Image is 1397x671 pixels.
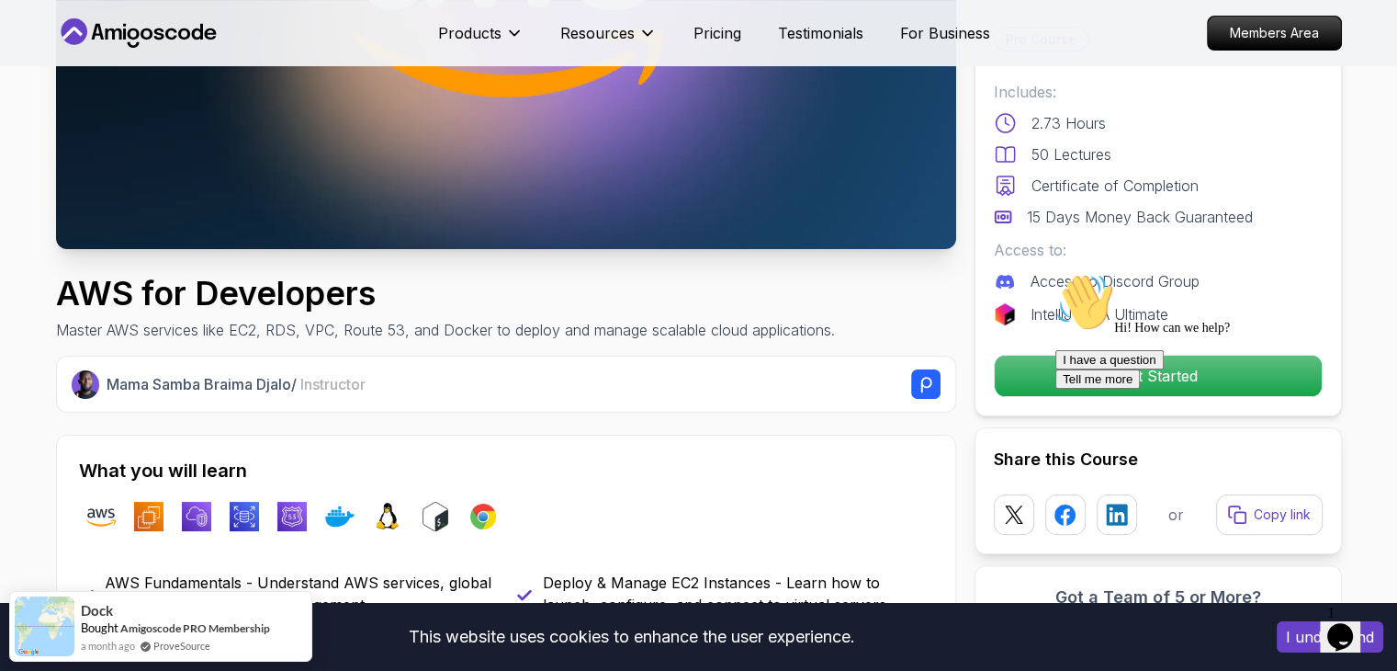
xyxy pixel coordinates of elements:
[438,22,501,44] p: Products
[7,7,338,123] div: 👋Hi! How can we help?I have a questionTell me more
[1207,16,1342,51] a: Members Area
[7,104,92,123] button: Tell me more
[56,319,835,341] p: Master AWS services like EC2, RDS, VPC, Route 53, and Docker to deploy and manage scalable cloud ...
[994,355,1323,397] button: Get Started
[693,22,741,44] a: Pricing
[230,502,259,531] img: rds logo
[15,597,74,656] img: provesource social proof notification image
[421,502,450,531] img: bash logo
[994,447,1323,472] h2: Share this Course
[7,85,116,104] button: I have a question
[56,275,835,312] h1: AWS for Developers
[1048,266,1379,588] iframe: chat widget
[134,502,163,531] img: ec2 logo
[300,375,366,393] span: Instructor
[1031,175,1199,197] p: Certificate of Completion
[1031,303,1168,325] p: IntelliJ IDEA Ultimate
[182,502,211,531] img: vpc logo
[81,603,113,619] span: Dock
[778,22,863,44] a: Testimonials
[120,621,270,635] a: Amigoscode PRO Membership
[994,239,1323,261] p: Access to:
[900,22,990,44] a: For Business
[153,638,210,654] a: ProveSource
[1277,621,1383,653] button: Accept cookies
[81,638,135,654] span: a month ago
[994,585,1323,610] h3: Got a Team of 5 or More?
[438,22,524,59] button: Products
[277,502,307,531] img: route53 logo
[1031,143,1111,165] p: 50 Lectures
[994,303,1016,325] img: jetbrains logo
[1208,17,1341,50] p: Members Area
[994,81,1323,103] p: Includes:
[560,22,657,59] button: Resources
[468,502,498,531] img: chrome logo
[560,22,635,44] p: Resources
[7,7,66,66] img: :wave:
[1031,270,1200,292] p: Access to Discord Group
[995,356,1322,396] p: Get Started
[1027,206,1253,228] p: 15 Days Money Back Guaranteed
[79,458,933,483] h2: What you will learn
[72,370,100,399] img: Nelson Djalo
[7,55,182,69] span: Hi! How can we help?
[105,572,495,616] p: AWS Fundamentals - Understand AWS services, global infrastructure, and cost management.
[107,373,366,395] p: Mama Samba Braima Djalo /
[1031,112,1106,134] p: 2.73 Hours
[81,620,118,635] span: Bought
[14,617,1249,657] div: This website uses cookies to enhance the user experience.
[325,502,355,531] img: docker logo
[86,502,116,531] img: aws logo
[373,502,402,531] img: linux logo
[543,572,933,616] p: Deploy & Manage EC2 Instances - Learn how to launch, configure, and connect to virtual servers.
[1320,597,1379,653] iframe: chat widget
